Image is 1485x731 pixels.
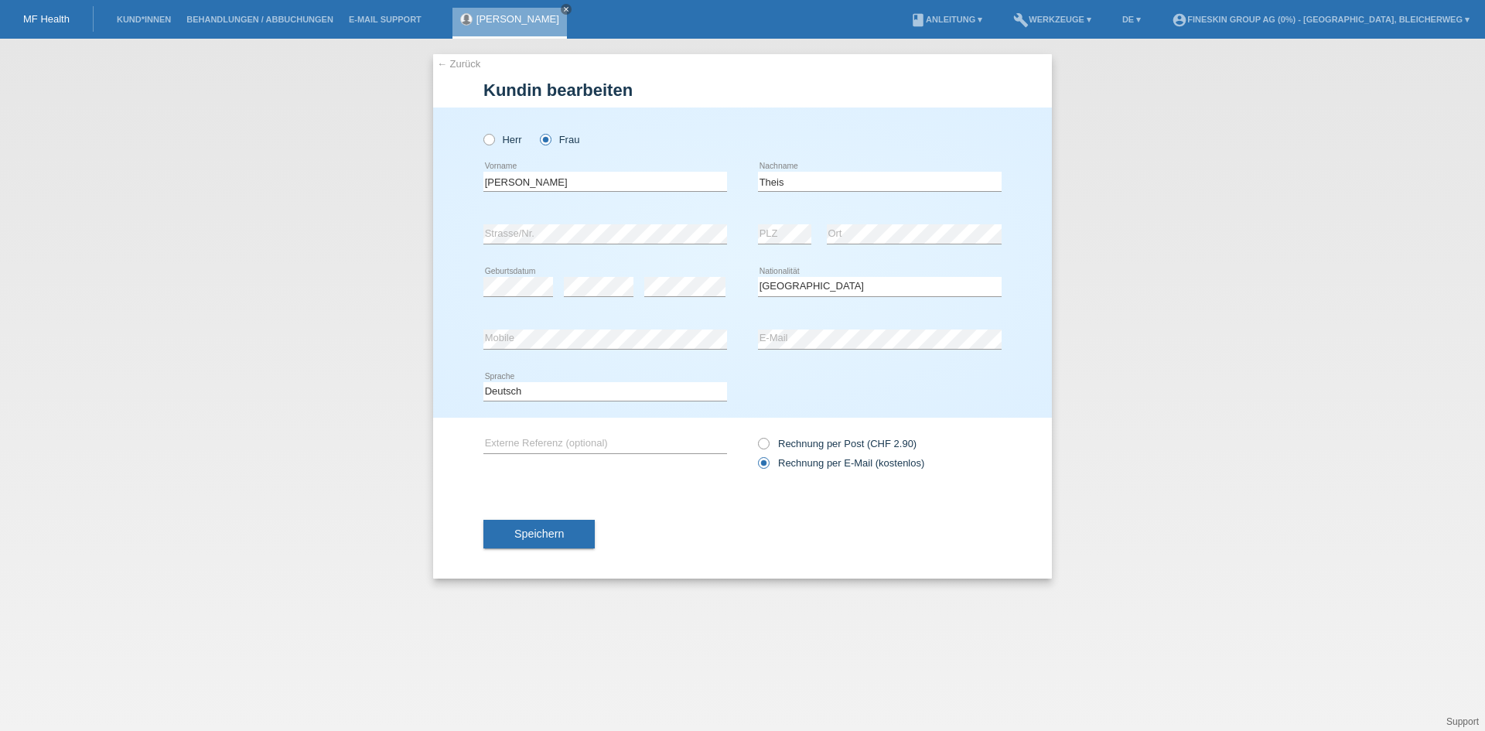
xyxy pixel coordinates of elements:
a: bookAnleitung ▾ [903,15,990,24]
a: MF Health [23,13,70,25]
input: Rechnung per E-Mail (kostenlos) [758,457,768,477]
a: buildWerkzeuge ▾ [1005,15,1099,24]
a: ← Zurück [437,58,480,70]
a: close [561,4,572,15]
a: Behandlungen / Abbuchungen [179,15,341,24]
input: Rechnung per Post (CHF 2.90) [758,438,768,457]
a: Support [1446,716,1479,727]
button: Speichern [483,520,595,549]
i: account_circle [1172,12,1187,28]
i: close [562,5,570,13]
label: Rechnung per Post (CHF 2.90) [758,438,917,449]
input: Herr [483,134,493,144]
i: book [910,12,926,28]
a: DE ▾ [1115,15,1149,24]
a: [PERSON_NAME] [476,13,559,25]
label: Herr [483,134,522,145]
a: account_circleFineSkin Group AG (0%) - [GEOGRAPHIC_DATA], Bleicherweg ▾ [1164,15,1477,24]
a: E-Mail Support [341,15,429,24]
i: build [1013,12,1029,28]
label: Rechnung per E-Mail (kostenlos) [758,457,924,469]
label: Frau [540,134,579,145]
input: Frau [540,134,550,144]
span: Speichern [514,528,564,540]
h1: Kundin bearbeiten [483,80,1002,100]
a: Kund*innen [109,15,179,24]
